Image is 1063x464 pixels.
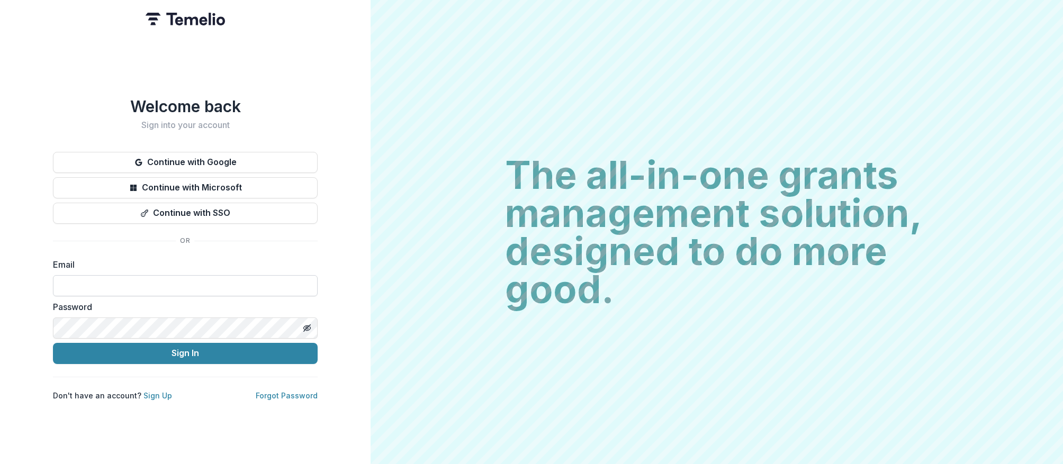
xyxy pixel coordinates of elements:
[53,97,318,116] h1: Welcome back
[53,390,172,401] p: Don't have an account?
[256,391,318,400] a: Forgot Password
[53,120,318,130] h2: Sign into your account
[53,343,318,364] button: Sign In
[299,320,316,336] button: Toggle password visibility
[143,391,172,400] a: Sign Up
[53,152,318,173] button: Continue with Google
[53,301,311,313] label: Password
[53,203,318,224] button: Continue with SSO
[53,177,318,198] button: Continue with Microsoft
[146,13,225,25] img: Temelio
[53,258,311,271] label: Email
